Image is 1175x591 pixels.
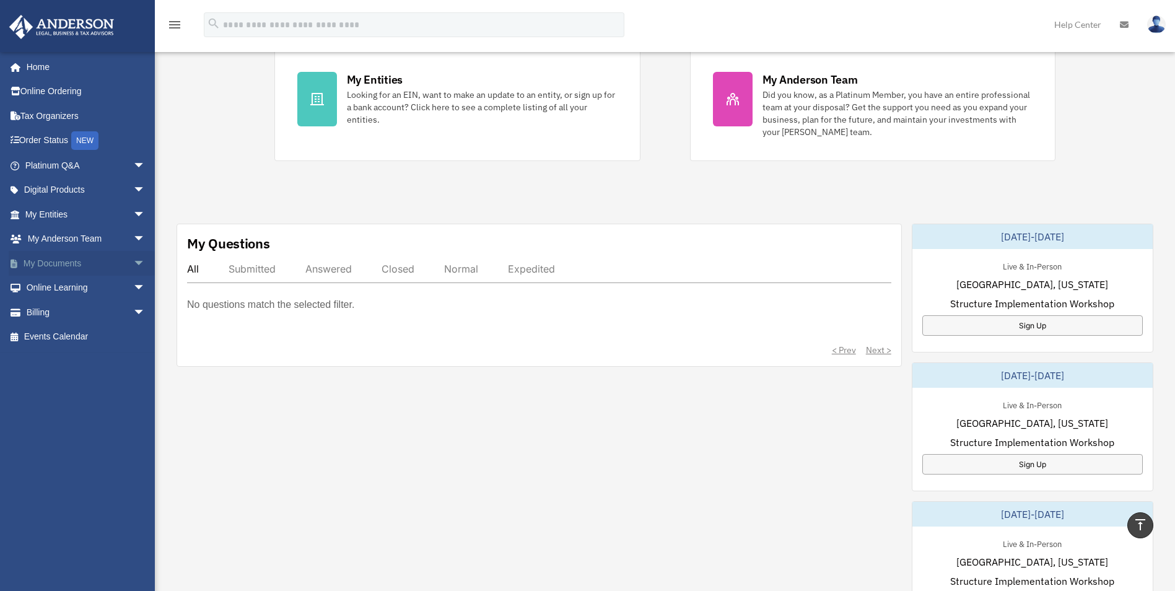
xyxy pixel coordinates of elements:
a: Digital Productsarrow_drop_down [9,178,164,203]
span: Structure Implementation Workshop [950,296,1114,311]
span: arrow_drop_down [133,300,158,325]
div: [DATE]-[DATE] [912,502,1153,527]
div: My Anderson Team [762,72,858,87]
a: Billingarrow_drop_down [9,300,164,325]
a: My Entities Looking for an EIN, want to make an update to an entity, or sign up for a bank accoun... [274,49,640,161]
div: Live & In-Person [993,398,1072,411]
img: Anderson Advisors Platinum Portal [6,15,118,39]
span: arrow_drop_down [133,153,158,178]
div: Expedited [508,263,555,275]
a: My Anderson Teamarrow_drop_down [9,227,164,252]
span: [GEOGRAPHIC_DATA], [US_STATE] [956,277,1108,292]
span: Structure Implementation Workshop [950,435,1114,450]
a: Tax Organizers [9,103,164,128]
a: Online Learningarrow_drop_down [9,276,164,300]
div: My Questions [187,234,270,253]
a: My Entitiesarrow_drop_down [9,202,164,227]
a: My Anderson Team Did you know, as a Platinum Member, you have an entire professional team at your... [690,49,1056,161]
span: arrow_drop_down [133,178,158,203]
span: arrow_drop_down [133,227,158,252]
a: menu [167,22,182,32]
div: My Entities [347,72,403,87]
div: Did you know, as a Platinum Member, you have an entire professional team at your disposal? Get th... [762,89,1033,138]
a: Order StatusNEW [9,128,164,154]
div: Normal [444,263,478,275]
span: Structure Implementation Workshop [950,574,1114,589]
i: search [207,17,221,30]
i: vertical_align_top [1133,517,1148,532]
span: [GEOGRAPHIC_DATA], [US_STATE] [956,554,1108,569]
span: [GEOGRAPHIC_DATA], [US_STATE] [956,416,1108,431]
span: arrow_drop_down [133,276,158,301]
div: Looking for an EIN, want to make an update to an entity, or sign up for a bank account? Click her... [347,89,618,126]
a: vertical_align_top [1127,512,1153,538]
div: Submitted [229,263,276,275]
span: arrow_drop_down [133,202,158,227]
div: All [187,263,199,275]
div: Closed [382,263,414,275]
a: Home [9,55,158,79]
div: Live & In-Person [993,259,1072,272]
div: NEW [71,131,98,150]
p: No questions match the selected filter. [187,296,354,313]
a: Events Calendar [9,325,164,349]
a: My Documentsarrow_drop_down [9,251,164,276]
div: [DATE]-[DATE] [912,363,1153,388]
div: Answered [305,263,352,275]
a: Sign Up [922,454,1143,475]
i: menu [167,17,182,32]
div: Live & In-Person [993,536,1072,549]
span: arrow_drop_down [133,251,158,276]
img: User Pic [1147,15,1166,33]
a: Sign Up [922,315,1143,336]
div: [DATE]-[DATE] [912,224,1153,249]
a: Online Ordering [9,79,164,104]
a: Platinum Q&Aarrow_drop_down [9,153,164,178]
